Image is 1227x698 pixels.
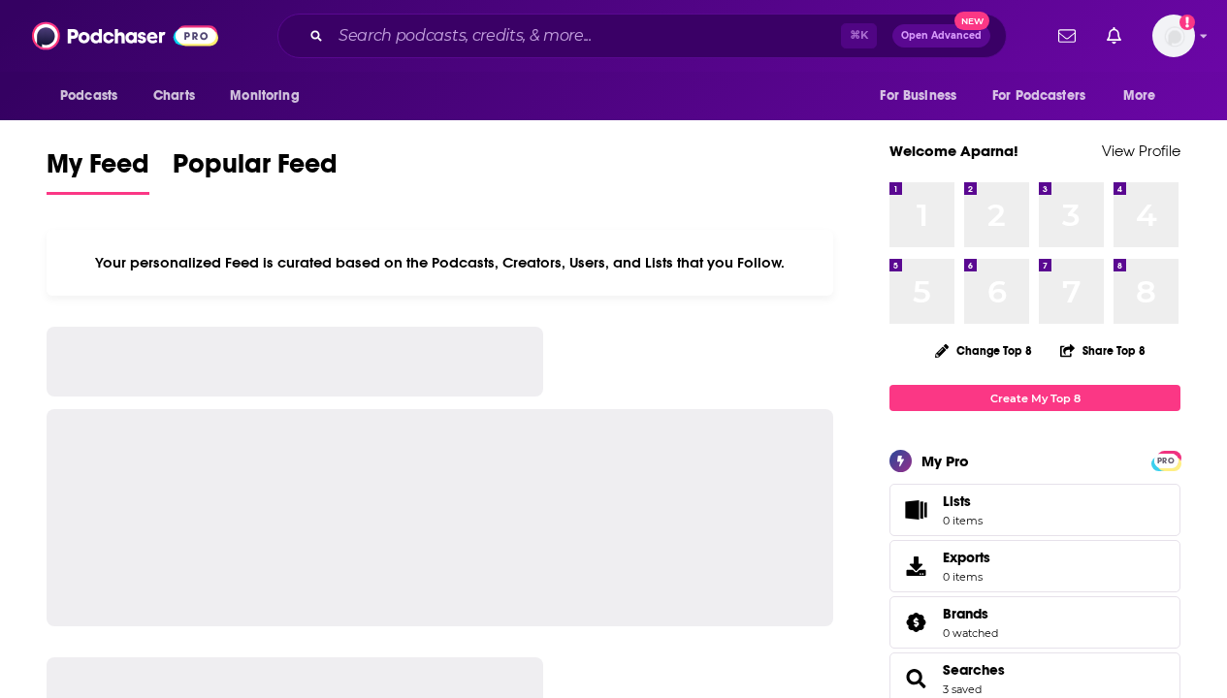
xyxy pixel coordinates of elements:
span: Lists [943,492,983,510]
span: Brands [889,596,1180,649]
button: Show profile menu [1152,15,1195,57]
span: Exports [943,549,990,566]
a: 0 watched [943,626,998,640]
span: Exports [896,553,935,580]
img: Podchaser - Follow, Share and Rate Podcasts [32,17,218,54]
a: View Profile [1102,142,1180,160]
a: Lists [889,484,1180,536]
button: open menu [47,78,143,114]
button: Change Top 8 [923,338,1044,363]
a: 3 saved [943,682,982,696]
div: Search podcasts, credits, & more... [277,14,1007,58]
span: Open Advanced [901,31,982,41]
span: Brands [943,605,988,622]
span: More [1123,82,1156,110]
button: open menu [980,78,1114,114]
span: Popular Feed [173,147,338,192]
a: Charts [141,78,207,114]
div: Your personalized Feed is curated based on the Podcasts, Creators, Users, and Lists that you Follow. [47,230,833,296]
a: Show notifications dropdown [1050,19,1083,52]
span: 0 items [943,514,983,527]
a: Brands [896,609,935,636]
a: Show notifications dropdown [1099,19,1129,52]
span: For Podcasters [992,82,1085,110]
img: User Profile [1152,15,1195,57]
a: Welcome Aparna! [889,142,1018,160]
span: ⌘ K [841,23,877,48]
span: Lists [896,496,935,523]
button: Open AdvancedNew [892,24,990,48]
button: open menu [1110,78,1180,114]
a: Popular Feed [173,147,338,195]
button: open menu [866,78,981,114]
span: Monitoring [230,82,299,110]
span: New [954,12,989,30]
a: Exports [889,540,1180,592]
span: My Feed [47,147,149,192]
div: My Pro [921,452,969,470]
span: Lists [943,492,971,510]
svg: Add a profile image [1179,15,1195,30]
button: open menu [216,78,324,114]
input: Search podcasts, credits, & more... [331,20,841,51]
a: Searches [896,665,935,692]
span: Podcasts [60,82,117,110]
span: 0 items [943,570,990,584]
a: Create My Top 8 [889,385,1180,411]
button: Share Top 8 [1059,332,1146,369]
span: For Business [880,82,956,110]
span: Logged in as AparnaKulkarni [1152,15,1195,57]
a: My Feed [47,147,149,195]
span: Charts [153,82,195,110]
a: PRO [1154,453,1178,467]
span: PRO [1154,454,1178,468]
a: Brands [943,605,998,622]
a: Searches [943,661,1005,679]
